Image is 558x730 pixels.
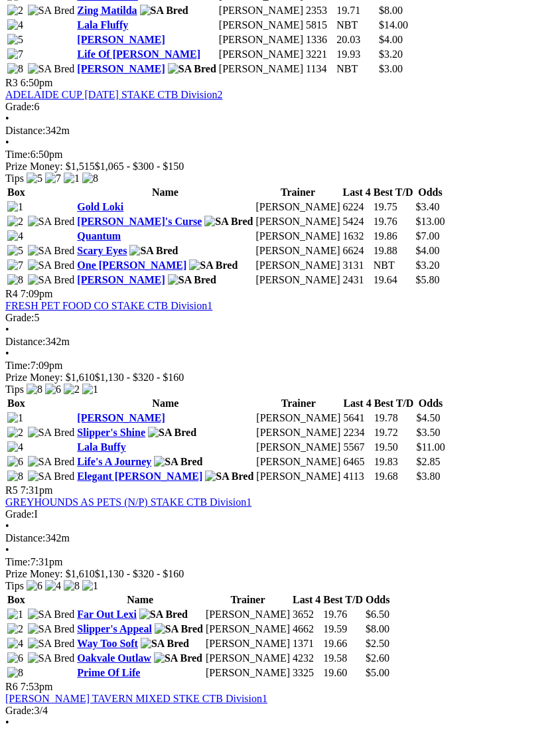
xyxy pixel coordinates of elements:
[168,274,216,286] img: SA Bred
[336,19,377,32] td: NBT
[255,441,341,454] td: [PERSON_NAME]
[27,173,42,184] img: 5
[322,608,364,621] td: 19.76
[366,652,389,664] span: $2.60
[7,63,23,75] img: 8
[7,471,23,482] img: 8
[342,455,372,469] td: 6465
[373,259,414,272] td: NBT
[7,5,23,17] img: 2
[415,186,445,199] th: Odds
[45,580,61,592] img: 4
[305,4,334,17] td: 2353
[415,397,445,410] th: Odds
[373,273,414,287] td: 19.64
[5,348,9,359] span: •
[77,63,165,74] a: [PERSON_NAME]
[416,441,445,453] span: $11.00
[5,532,553,544] div: 342m
[374,411,415,425] td: 19.78
[342,426,372,439] td: 2234
[255,200,340,214] td: [PERSON_NAME]
[342,397,372,410] th: Last 4
[64,384,80,396] img: 2
[7,230,23,242] img: 4
[322,652,364,665] td: 19.58
[7,652,23,664] img: 6
[205,593,291,607] th: Trainer
[7,441,23,453] img: 4
[77,245,127,256] a: Scary Eyes
[77,667,140,678] a: Prime Of Life
[5,324,9,335] span: •
[416,427,440,438] span: $3.50
[218,48,304,61] td: [PERSON_NAME]
[322,637,364,650] td: 19.66
[255,470,341,483] td: [PERSON_NAME]
[7,34,23,46] img: 5
[77,456,151,467] a: Life's A Journey
[373,186,414,199] th: Best T/D
[342,186,372,199] th: Last 4
[5,520,9,532] span: •
[77,274,165,285] a: [PERSON_NAME]
[82,173,98,184] img: 8
[342,273,372,287] td: 2431
[366,667,389,678] span: $5.00
[77,623,151,634] a: Slipper's Appeal
[255,259,340,272] td: [PERSON_NAME]
[205,608,291,621] td: [PERSON_NAME]
[140,5,188,17] img: SA Bred
[379,63,403,74] span: $3.00
[373,200,414,214] td: 19.75
[28,274,75,286] img: SA Bred
[292,608,321,621] td: 3652
[5,580,24,591] span: Tips
[64,580,80,592] img: 8
[28,652,75,664] img: SA Bred
[7,186,25,198] span: Box
[77,427,145,438] a: Slipper's Shine
[5,360,553,372] div: 7:09pm
[373,215,414,228] td: 19.76
[379,48,403,60] span: $3.20
[255,455,341,469] td: [PERSON_NAME]
[77,471,202,482] a: Elegant [PERSON_NAME]
[365,593,390,607] th: Odds
[148,427,196,439] img: SA Bred
[95,372,184,383] span: $1,130 - $320 - $160
[168,63,216,75] img: SA Bred
[5,556,31,567] span: Time:
[5,101,553,113] div: 6
[218,62,304,76] td: [PERSON_NAME]
[415,201,439,212] span: $3.40
[27,384,42,396] img: 8
[416,471,440,482] span: $3.80
[292,666,321,680] td: 3325
[76,186,253,199] th: Name
[7,412,23,424] img: 1
[5,312,35,323] span: Grade:
[7,398,25,409] span: Box
[373,230,414,243] td: 19.86
[255,411,341,425] td: [PERSON_NAME]
[77,216,202,227] a: [PERSON_NAME]'s Curse
[255,426,341,439] td: [PERSON_NAME]
[5,113,9,124] span: •
[5,532,45,544] span: Distance:
[5,77,18,88] span: R3
[374,397,415,410] th: Best T/D
[373,244,414,257] td: 19.88
[5,496,251,508] a: GREYHOUNDS AS PETS (N/P) STAKE CTB Division1
[7,216,23,228] img: 2
[322,593,364,607] th: Best T/D
[5,149,553,161] div: 6:50pm
[28,623,75,635] img: SA Bred
[5,312,553,324] div: 5
[322,666,364,680] td: 19.60
[77,652,151,664] a: Oakvale Outlaw
[342,244,372,257] td: 6624
[154,456,202,468] img: SA Bred
[5,508,553,520] div: I
[374,426,415,439] td: 19.72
